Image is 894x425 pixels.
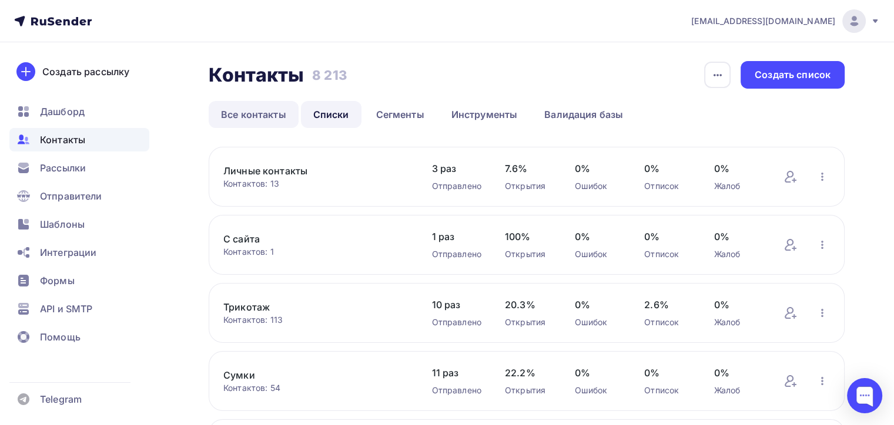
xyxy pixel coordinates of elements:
span: Интеграции [40,245,96,259]
a: Отправители [9,184,149,208]
div: Создать список [755,68,831,82]
div: Отправлено [431,316,481,328]
span: [EMAIL_ADDRESS][DOMAIN_NAME] [691,15,835,27]
span: Шаблоны [40,217,85,231]
div: Жалоб [714,248,761,260]
div: Открытия [505,180,551,192]
span: 0% [575,161,621,176]
div: Отписок [644,248,691,260]
span: 0% [575,366,621,380]
span: 0% [575,230,621,244]
a: Валидация базы [532,101,635,128]
span: 0% [644,366,691,380]
span: Telegram [40,392,82,406]
span: 0% [714,366,761,380]
span: API и SMTP [40,302,92,316]
span: Помощь [40,330,81,344]
div: Отписок [644,180,691,192]
span: 20.3% [505,298,551,312]
span: 22.2% [505,366,551,380]
span: 0% [575,298,621,312]
span: 10 раз [431,298,481,312]
a: Рассылки [9,156,149,180]
span: Дашборд [40,104,85,119]
a: Контакты [9,128,149,151]
div: Ошибок [575,248,621,260]
a: Личные контакты [223,164,408,178]
span: 0% [644,230,691,244]
span: 11 раз [431,366,481,380]
span: 3 раз [431,161,481,176]
a: Сегменты [364,101,437,128]
div: Ошибок [575,384,621,396]
span: 1 раз [431,230,481,244]
div: Контактов: 54 [223,382,408,394]
div: Открытия [505,248,551,260]
a: С сайта [223,232,408,246]
a: Инструменты [439,101,530,128]
a: [EMAIL_ADDRESS][DOMAIN_NAME] [691,9,880,33]
div: Ошибок [575,316,621,328]
span: 2.6% [644,298,691,312]
div: Отписок [644,316,691,328]
h2: Контакты [209,63,304,87]
div: Открытия [505,316,551,328]
span: Отправители [40,189,102,203]
div: Отправлено [431,384,481,396]
span: 0% [644,161,691,176]
a: Формы [9,269,149,292]
div: Создать рассылку [42,65,129,79]
div: Контактов: 1 [223,246,408,258]
h3: 8 213 [312,67,347,83]
span: Рассылки [40,161,86,175]
div: Контактов: 113 [223,314,408,326]
div: Отправлено [431,180,481,192]
span: 0% [714,298,761,312]
span: 7.6% [505,161,551,176]
div: Отписок [644,384,691,396]
a: Дашборд [9,100,149,123]
div: Жалоб [714,384,761,396]
span: 0% [714,230,761,244]
a: Шаблоны [9,212,149,236]
span: Контакты [40,133,85,147]
div: Открытия [505,384,551,396]
div: Отправлено [431,248,481,260]
div: Контактов: 13 [223,178,408,190]
span: 0% [714,161,761,176]
a: Все контакты [209,101,299,128]
span: 100% [505,230,551,244]
span: Формы [40,274,75,288]
a: Трикотаж [223,300,408,314]
div: Жалоб [714,316,761,328]
div: Ошибок [575,180,621,192]
div: Жалоб [714,180,761,192]
a: Сумки [223,368,408,382]
a: Списки [301,101,361,128]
